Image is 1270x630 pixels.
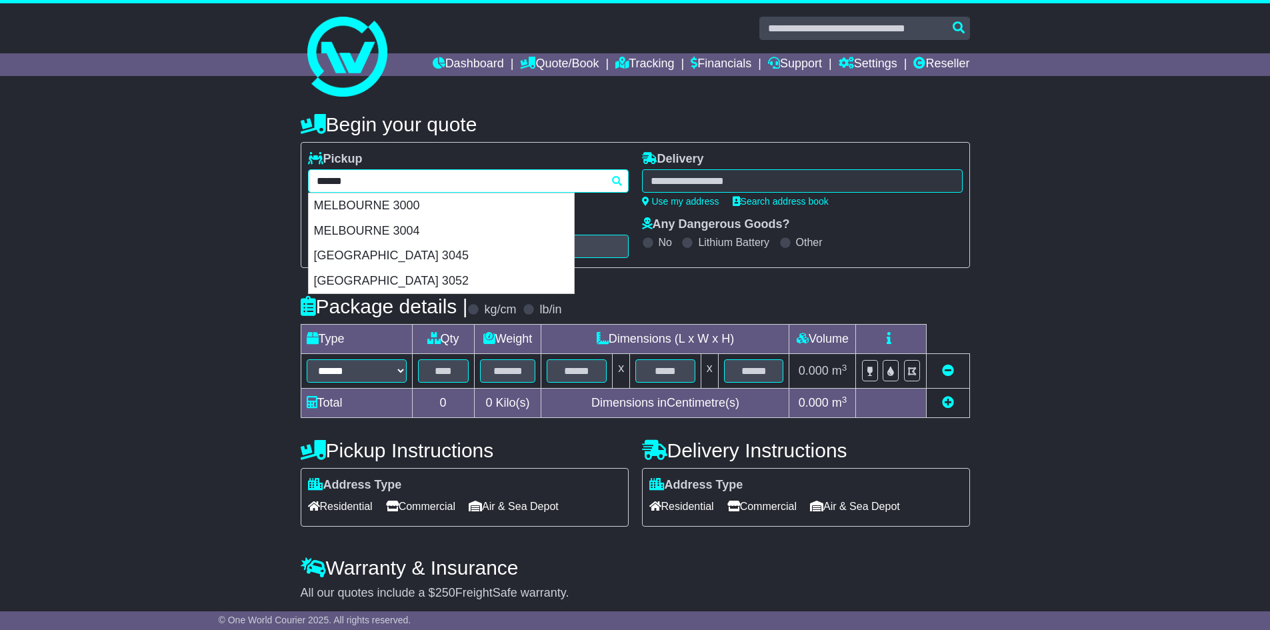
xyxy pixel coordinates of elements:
[309,193,574,219] div: MELBOURNE 3000
[796,236,823,249] label: Other
[308,478,402,493] label: Address Type
[541,325,789,354] td: Dimensions (L x W x H)
[412,389,474,418] td: 0
[301,325,412,354] td: Type
[913,53,969,76] a: Reseller
[484,303,516,317] label: kg/cm
[309,219,574,244] div: MELBOURNE 3004
[842,395,847,405] sup: 3
[301,389,412,418] td: Total
[308,152,363,167] label: Pickup
[485,396,492,409] span: 0
[474,325,541,354] td: Weight
[642,217,790,232] label: Any Dangerous Goods?
[799,396,829,409] span: 0.000
[301,295,468,317] h4: Package details |
[691,53,751,76] a: Financials
[727,496,797,517] span: Commercial
[789,325,856,354] td: Volume
[649,496,714,517] span: Residential
[615,53,674,76] a: Tracking
[642,196,719,207] a: Use my address
[308,496,373,517] span: Residential
[433,53,504,76] a: Dashboard
[698,236,769,249] label: Lithium Battery
[799,364,829,377] span: 0.000
[768,53,822,76] a: Support
[219,615,411,625] span: © One World Courier 2025. All rights reserved.
[942,396,954,409] a: Add new item
[839,53,897,76] a: Settings
[301,586,970,601] div: All our quotes include a $ FreightSafe warranty.
[649,478,743,493] label: Address Type
[642,439,970,461] h4: Delivery Instructions
[309,243,574,269] div: [GEOGRAPHIC_DATA] 3045
[435,586,455,599] span: 250
[412,325,474,354] td: Qty
[469,496,559,517] span: Air & Sea Depot
[942,364,954,377] a: Remove this item
[613,354,630,389] td: x
[642,152,704,167] label: Delivery
[474,389,541,418] td: Kilo(s)
[832,396,847,409] span: m
[386,496,455,517] span: Commercial
[733,196,829,207] a: Search address book
[309,269,574,294] div: [GEOGRAPHIC_DATA] 3052
[539,303,561,317] label: lb/in
[308,169,629,193] typeahead: Please provide city
[301,439,629,461] h4: Pickup Instructions
[832,364,847,377] span: m
[541,389,789,418] td: Dimensions in Centimetre(s)
[701,354,718,389] td: x
[520,53,599,76] a: Quote/Book
[810,496,900,517] span: Air & Sea Depot
[301,113,970,135] h4: Begin your quote
[301,557,970,579] h4: Warranty & Insurance
[659,236,672,249] label: No
[842,363,847,373] sup: 3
